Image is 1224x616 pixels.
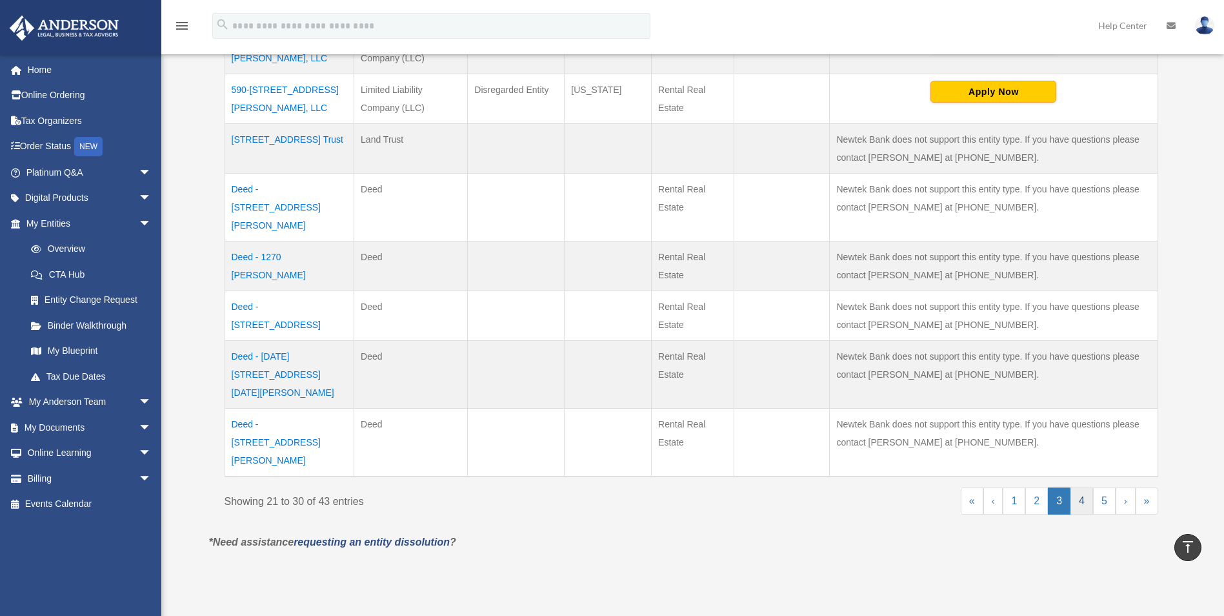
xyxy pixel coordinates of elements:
[9,185,171,211] a: Digital Productsarrow_drop_down
[565,74,652,123] td: [US_STATE]
[9,389,171,415] a: My Anderson Teamarrow_drop_down
[18,287,165,313] a: Entity Change Request
[216,17,230,32] i: search
[225,291,354,340] td: Deed - [STREET_ADDRESS]
[9,83,171,108] a: Online Ordering
[9,440,171,466] a: Online Learningarrow_drop_down
[225,408,354,477] td: Deed - [STREET_ADDRESS][PERSON_NAME]
[652,173,734,241] td: Rental Real Estate
[1116,488,1136,515] a: Next
[9,108,171,134] a: Tax Organizers
[1025,488,1048,515] a: 2
[830,173,1158,241] td: Newtek Bank does not support this entity type. If you have questions please contact [PERSON_NAME]...
[139,185,165,212] span: arrow_drop_down
[354,74,468,123] td: Limited Liability Company (LLC)
[983,488,1003,515] a: Previous
[1070,488,1093,515] a: 4
[18,364,165,389] a: Tax Due Dates
[652,241,734,291] td: Rental Real Estate
[18,262,165,287] a: CTA Hub
[225,340,354,408] td: Deed - [DATE][STREET_ADDRESS][DATE][PERSON_NAME]
[174,23,190,34] a: menu
[830,340,1158,408] td: Newtek Bank does not support this entity type. If you have questions please contact [PERSON_NAME]...
[18,313,165,338] a: Binder Walkthrough
[18,338,165,364] a: My Blueprint
[9,159,171,185] a: Platinum Q&Aarrow_drop_down
[139,415,165,441] span: arrow_drop_down
[354,123,468,173] td: Land Trust
[652,74,734,123] td: Rental Real Estate
[139,210,165,237] span: arrow_drop_down
[6,15,123,41] img: Anderson Advisors Platinum Portal
[1003,488,1025,515] a: 1
[294,537,450,548] a: requesting an entity dissolution
[9,491,171,517] a: Events Calendar
[354,340,468,408] td: Deed
[9,57,171,83] a: Home
[174,18,190,34] i: menu
[830,123,1158,173] td: Newtek Bank does not support this entity type. If you have questions please contact [PERSON_NAME]...
[18,236,158,262] a: Overview
[139,159,165,186] span: arrow_drop_down
[354,291,468,340] td: Deed
[930,81,1056,103] button: Apply Now
[1195,16,1214,35] img: User Pic
[652,291,734,340] td: Rental Real Estate
[225,74,354,123] td: 590-[STREET_ADDRESS][PERSON_NAME], LLC
[354,408,468,477] td: Deed
[74,137,103,156] div: NEW
[354,173,468,241] td: Deed
[1136,488,1158,515] a: Last
[652,340,734,408] td: Rental Real Estate
[1093,488,1116,515] a: 5
[139,389,165,416] span: arrow_drop_down
[830,291,1158,340] td: Newtek Bank does not support this entity type. If you have questions please contact [PERSON_NAME]...
[9,415,171,440] a: My Documentsarrow_drop_down
[209,537,456,548] em: *Need assistance ?
[830,408,1158,477] td: Newtek Bank does not support this entity type. If you have questions please contact [PERSON_NAME]...
[1180,539,1196,555] i: vertical_align_top
[139,466,165,492] span: arrow_drop_down
[225,241,354,291] td: Deed - 1270 [PERSON_NAME]
[225,123,354,173] td: [STREET_ADDRESS] Trust
[354,241,468,291] td: Deed
[225,488,682,511] div: Showing 21 to 30 of 43 entries
[830,241,1158,291] td: Newtek Bank does not support this entity type. If you have questions please contact [PERSON_NAME]...
[1174,534,1201,561] a: vertical_align_top
[9,134,171,160] a: Order StatusNEW
[9,466,171,491] a: Billingarrow_drop_down
[225,173,354,241] td: Deed - [STREET_ADDRESS][PERSON_NAME]
[9,210,165,236] a: My Entitiesarrow_drop_down
[468,74,565,123] td: Disregarded Entity
[1048,488,1070,515] a: 3
[139,440,165,467] span: arrow_drop_down
[652,408,734,477] td: Rental Real Estate
[961,488,983,515] a: First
